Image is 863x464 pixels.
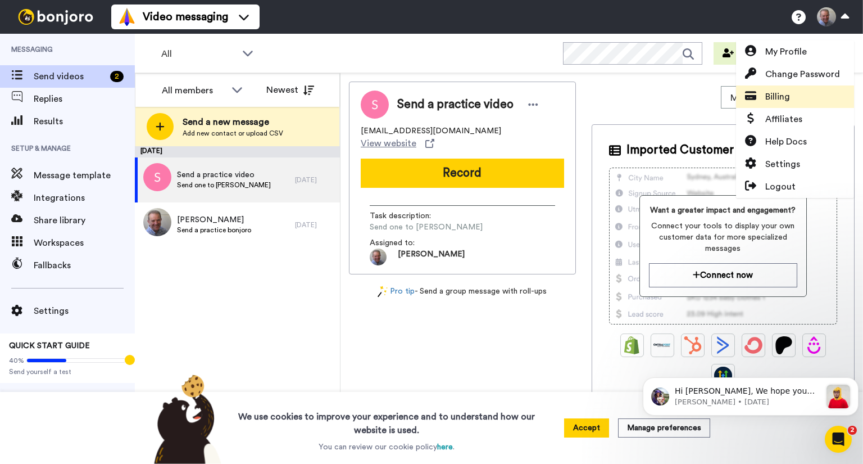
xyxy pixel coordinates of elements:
img: vm-color.svg [118,8,136,26]
div: [DATE] [135,146,340,157]
span: Want a greater impact and engagement? [649,205,797,216]
span: Send yourself a test [9,367,126,376]
span: Message template [34,169,135,182]
span: Settings [34,304,135,318]
span: View website [361,137,416,150]
a: Help Docs [736,130,854,153]
a: View website [361,137,434,150]
span: Send a practice video [177,169,271,181]
a: Settings [736,153,854,175]
a: My Profile [736,40,854,63]
div: Tooltip anchor [125,355,135,365]
img: ConvertKit [744,336,762,354]
img: bear-with-cookie.png [144,374,227,464]
button: Manage preferences [618,418,710,438]
span: Send a practice bonjoro [177,226,251,235]
img: Ontraport [653,336,671,354]
a: here [437,443,453,451]
img: Hubspot [684,336,702,354]
img: Patreon [775,336,793,354]
span: My Profile [765,45,807,58]
span: All [161,47,237,61]
span: [PERSON_NAME] [398,249,465,265]
p: Message from Amy, sent 210w ago [37,42,183,52]
span: Help Docs [765,135,807,148]
span: 2 [848,426,857,435]
a: Affiliates [736,108,854,130]
span: 40% [9,356,24,365]
img: s.png [143,163,171,191]
span: Logout [765,180,796,193]
span: Move [730,91,761,105]
span: QUICK START GUIDE [9,342,90,350]
img: bj-logo-header-white.svg [13,9,98,25]
span: Replies [34,92,135,106]
div: [DATE] [295,175,334,184]
div: [DATE] [295,220,334,229]
span: Workspaces [34,236,135,250]
span: Integrations [34,191,135,205]
h3: We use cookies to improve your experience and to understand how our website is used. [227,403,546,437]
img: Drip [805,336,823,354]
button: Accept [564,418,609,438]
button: Connect now [649,263,797,287]
img: Shopify [623,336,641,354]
button: Newest [258,79,323,101]
img: 2c39a658-2cea-4c81-b1b7-b613590030ed [143,208,171,236]
span: Video messaging [143,9,228,25]
a: Billing [736,85,854,108]
span: Connect your tools to display your own customer data for more specialized messages [649,220,797,254]
span: Change Password [765,67,840,81]
span: Add new contact or upload CSV [183,129,283,138]
span: Task description : [370,210,448,222]
span: Send videos [34,70,106,83]
iframe: Intercom live chat [825,426,852,453]
span: Share library [34,214,135,227]
span: Send one to [PERSON_NAME] [370,222,483,233]
a: Pro tip [378,286,415,298]
span: [PERSON_NAME] [177,214,251,226]
span: Send one to [PERSON_NAME] [177,181,271,190]
span: Affiliates [765,112,802,126]
span: Hi [PERSON_NAME], We hope you and your customers have been having a great time with [PERSON_NAME]... [37,31,181,197]
span: [EMAIL_ADDRESS][DOMAIN_NAME] [361,125,501,137]
div: 2 [110,71,124,82]
img: ActiveCampaign [714,336,732,354]
div: - Send a group message with roll-ups [349,286,576,298]
span: Send a practice video [397,96,514,113]
span: Send a new message [183,115,283,129]
a: Change Password [736,63,854,85]
img: magic-wand.svg [378,286,388,298]
iframe: Intercom notifications message [638,355,863,434]
span: Assigned to: [370,237,448,249]
span: Imported Customer Info [626,142,758,159]
p: You can review our cookie policy . [319,442,455,453]
img: 3ce4ce3f-dd87-4fcf-89ba-56e8c19f0f41-1557605079.jpg [370,249,387,265]
img: Image of Send a practice video [361,91,389,119]
a: Logout [736,175,854,198]
span: Billing [765,90,790,103]
div: All members [162,84,226,97]
button: Record [361,159,564,188]
span: Results [34,115,135,128]
button: Invite [714,42,769,65]
span: Settings [765,157,800,171]
span: Fallbacks [34,259,135,272]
